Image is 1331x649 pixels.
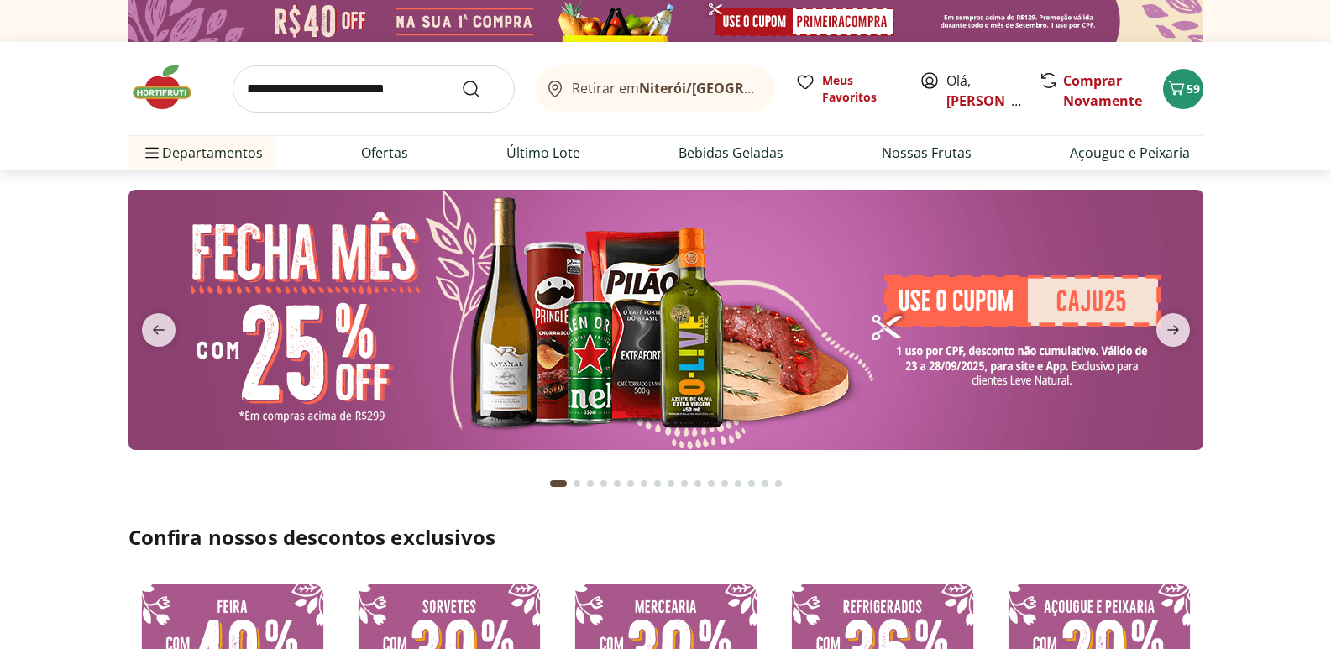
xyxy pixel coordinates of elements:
button: Current page from fs-carousel [547,463,570,504]
a: Meus Favoritos [795,72,899,106]
a: Comprar Novamente [1063,71,1142,110]
input: search [233,65,515,113]
button: Submit Search [461,79,501,99]
img: Hortifruti [128,62,212,113]
span: Olá, [946,71,1021,111]
img: banana [128,190,1203,450]
a: Ofertas [361,143,408,163]
button: Go to page 11 from fs-carousel [691,463,705,504]
button: Go to page 2 from fs-carousel [570,463,584,504]
button: Go to page 5 from fs-carousel [610,463,624,504]
button: Go to page 6 from fs-carousel [624,463,637,504]
button: Retirar emNiterói/[GEOGRAPHIC_DATA] [535,65,775,113]
button: Go to page 8 from fs-carousel [651,463,664,504]
button: Go to page 15 from fs-carousel [745,463,758,504]
a: Último Lote [506,143,580,163]
button: Go to page 14 from fs-carousel [731,463,745,504]
button: previous [128,313,189,347]
span: Retirar em [572,81,757,96]
h2: Confira nossos descontos exclusivos [128,524,1203,551]
button: next [1143,313,1203,347]
button: Go to page 7 from fs-carousel [637,463,651,504]
button: Go to page 12 from fs-carousel [705,463,718,504]
button: Go to page 4 from fs-carousel [597,463,610,504]
b: Niterói/[GEOGRAPHIC_DATA] [639,79,831,97]
button: Go to page 16 from fs-carousel [758,463,772,504]
span: 59 [1187,81,1200,97]
span: Departamentos [142,133,263,173]
button: Go to page 17 from fs-carousel [772,463,785,504]
a: Bebidas Geladas [679,143,783,163]
button: Carrinho [1163,69,1203,109]
button: Go to page 13 from fs-carousel [718,463,731,504]
a: Açougue e Peixaria [1070,143,1190,163]
a: Nossas Frutas [882,143,972,163]
button: Go to page 10 from fs-carousel [678,463,691,504]
button: Go to page 9 from fs-carousel [664,463,678,504]
span: Meus Favoritos [822,72,899,106]
a: [PERSON_NAME] [946,92,1056,110]
button: Menu [142,133,162,173]
button: Go to page 3 from fs-carousel [584,463,597,504]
